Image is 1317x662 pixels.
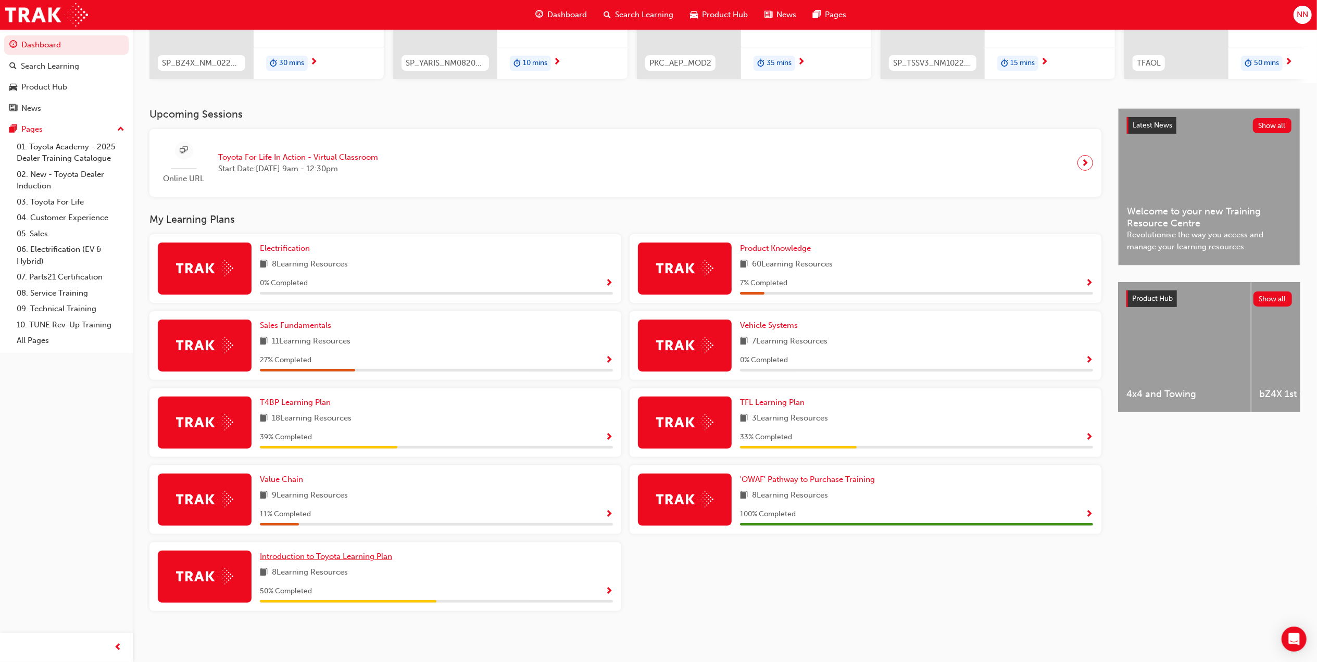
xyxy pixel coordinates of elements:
span: NN [1297,9,1308,21]
a: Sales Fundamentals [260,320,335,332]
span: news-icon [764,8,772,21]
span: PKC_AEP_MOD2 [649,57,711,69]
button: Show Progress [1085,431,1093,444]
a: search-iconSearch Learning [595,4,682,26]
span: 11 % Completed [260,508,311,520]
span: 3 Learning Resources [752,412,828,425]
span: SP_TSSV3_NM1022_EL [893,57,972,69]
span: Show Progress [605,279,613,288]
img: Trak [656,491,713,507]
span: book-icon [740,258,748,271]
span: car-icon [690,8,698,21]
a: pages-iconPages [805,4,855,26]
span: 35 mins [767,57,792,69]
span: 60 Learning Resources [752,258,833,271]
span: 33 % Completed [740,431,792,443]
span: 0 % Completed [260,277,308,289]
button: Show Progress [1085,277,1093,290]
span: book-icon [260,412,268,425]
span: SP_YARIS_NM0820_EL_02 [406,57,485,69]
span: sessionType_ONLINE_URL-icon [180,144,188,157]
a: All Pages [12,333,129,349]
span: next-icon [797,58,805,67]
a: guage-iconDashboard [527,4,595,26]
a: Vehicle Systems [740,320,802,332]
span: Show Progress [1085,356,1093,365]
span: 18 Learning Resources [272,412,352,425]
img: Trak [176,337,233,353]
span: Revolutionise the way you access and manage your learning resources. [1127,229,1291,252]
a: 03. Toyota For Life [12,194,129,210]
span: duration-icon [513,57,521,70]
img: Trak [176,491,233,507]
button: DashboardSearch LearningProduct HubNews [4,33,129,120]
div: Product Hub [21,81,67,93]
a: News [4,99,129,118]
span: TFL Learning Plan [740,398,805,407]
span: duration-icon [1245,57,1252,70]
button: NN [1294,6,1312,24]
span: 'OWAF' Pathway to Purchase Training [740,475,875,484]
span: up-icon [117,123,124,136]
span: book-icon [740,489,748,502]
a: Electrification [260,243,314,254]
span: next-icon [310,58,318,67]
a: Product HubShow all [1126,290,1292,307]
button: Show Progress [605,354,613,367]
span: next-icon [1082,156,1089,170]
span: 10 mins [523,57,547,69]
span: book-icon [740,335,748,348]
span: 4x4 and Towing [1126,388,1243,400]
a: car-iconProduct Hub [682,4,756,26]
button: Pages [4,120,129,139]
button: Show Progress [605,508,613,521]
a: 04. Customer Experience [12,210,129,226]
a: Value Chain [260,474,307,486]
a: 08. Service Training [12,285,129,301]
a: 07. Parts21 Certification [12,269,129,285]
a: 05. Sales [12,226,129,242]
span: Introduction to Toyota Learning Plan [260,552,392,561]
span: Product Knowledge [740,244,811,253]
span: Online URL [158,173,210,185]
button: Show Progress [1085,354,1093,367]
span: 0 % Completed [740,354,788,366]
a: 10. TUNE Rev-Up Training [12,317,129,333]
span: News [776,9,796,21]
span: Show Progress [1085,433,1093,442]
span: 7 % Completed [740,277,787,289]
span: book-icon [740,412,748,425]
a: Online URLToyota For Life In Action - Virtual ClassroomStart Date:[DATE] 9am - 12:30pm [158,137,1093,189]
div: Open Intercom Messenger [1282,627,1307,652]
span: TFAOL [1137,57,1161,69]
img: Trak [176,414,233,430]
a: Latest NewsShow allWelcome to your new Training Resource CentreRevolutionise the way you access a... [1118,108,1300,265]
h3: My Learning Plans [149,213,1101,225]
span: 100 % Completed [740,508,796,520]
span: 50 % Completed [260,585,312,597]
span: duration-icon [1001,57,1008,70]
span: Product Hub [702,9,748,21]
a: TFL Learning Plan [740,397,809,409]
span: news-icon [9,104,17,113]
button: Show Progress [605,585,613,598]
span: T4BP Learning Plan [260,398,331,407]
span: pages-icon [813,8,821,21]
span: 7 Learning Resources [752,335,827,348]
img: Trak [176,260,233,276]
a: Product Hub [4,78,129,97]
a: Introduction to Toyota Learning Plan [260,551,396,563]
span: Dashboard [547,9,587,21]
span: book-icon [260,335,268,348]
img: Trak [5,3,88,27]
span: duration-icon [757,57,764,70]
div: News [21,103,41,114]
img: Trak [656,260,713,276]
span: 8 Learning Resources [272,566,348,579]
span: Toyota For Life In Action - Virtual Classroom [218,151,378,163]
span: next-icon [1040,58,1048,67]
span: Search Learning [615,9,673,21]
span: Vehicle Systems [740,321,798,330]
span: Show Progress [605,433,613,442]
